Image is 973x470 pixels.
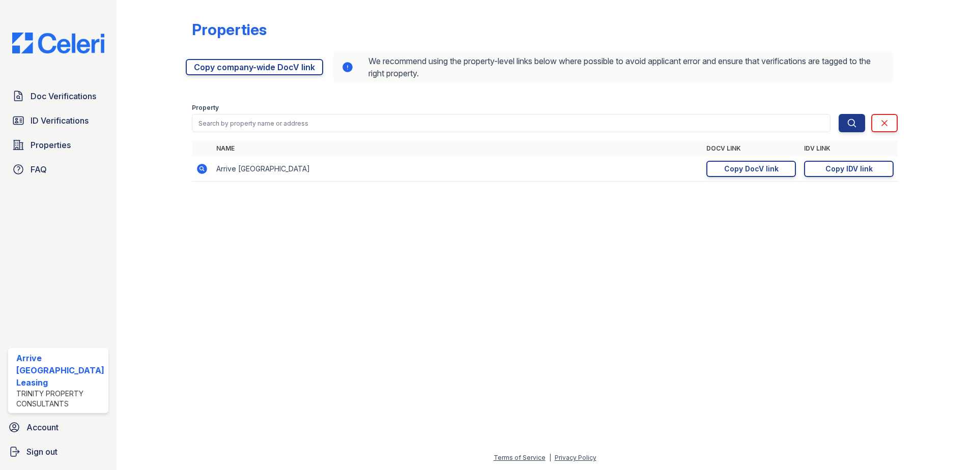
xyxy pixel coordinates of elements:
span: Properties [31,139,71,151]
div: Arrive [GEOGRAPHIC_DATA] Leasing [16,352,104,389]
input: Search by property name or address [192,114,831,132]
th: DocV Link [702,140,800,157]
div: Copy IDV link [825,164,873,174]
a: Copy DocV link [706,161,796,177]
span: ID Verifications [31,114,89,127]
span: Doc Verifications [31,90,96,102]
div: | [549,454,551,461]
a: Copy IDV link [804,161,894,177]
img: CE_Logo_Blue-a8612792a0a2168367f1c8372b55b34899dd931a85d93a1a3d3e32e68fde9ad4.png [4,33,112,53]
a: Terms of Service [494,454,546,461]
a: Doc Verifications [8,86,108,106]
span: Account [26,421,59,433]
div: We recommend using the property-level links below where possible to avoid applicant error and ens... [333,51,894,83]
a: ID Verifications [8,110,108,131]
div: Properties [192,20,267,39]
span: Sign out [26,446,58,458]
div: Trinity Property Consultants [16,389,104,409]
label: Property [192,104,219,112]
a: Copy company-wide DocV link [186,59,323,75]
a: Properties [8,135,108,155]
a: FAQ [8,159,108,180]
div: Copy DocV link [724,164,779,174]
td: Arrive [GEOGRAPHIC_DATA] [212,157,703,182]
a: Privacy Policy [555,454,596,461]
a: Account [4,417,112,437]
span: FAQ [31,163,47,175]
th: IDV Link [800,140,898,157]
th: Name [212,140,703,157]
a: Sign out [4,442,112,462]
